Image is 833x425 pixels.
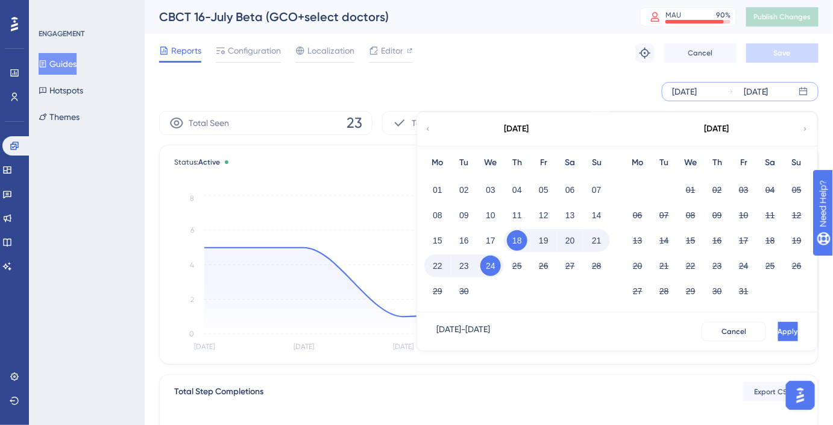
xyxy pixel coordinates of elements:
[560,256,580,276] button: 27
[198,158,220,166] span: Active
[307,43,354,58] span: Localization
[782,377,819,414] iframe: UserGuiding AI Assistant Launcher
[665,10,681,20] div: MAU
[688,48,713,58] span: Cancel
[454,205,474,225] button: 09
[39,29,84,39] div: ENGAGEMENT
[707,180,728,200] button: 02
[190,261,194,269] tspan: 4
[507,180,527,200] button: 04
[533,230,554,251] button: 19
[39,106,80,128] button: Themes
[743,382,803,401] button: Export CSV
[654,256,674,276] button: 21
[672,84,697,99] div: [DATE]
[412,116,477,130] span: Total Completion
[586,230,607,251] button: 21
[480,180,501,200] button: 03
[721,327,746,336] span: Cancel
[707,256,728,276] button: 23
[507,256,527,276] button: 25
[702,322,766,341] button: Cancel
[454,180,474,200] button: 02
[677,156,704,170] div: We
[451,156,477,170] div: Tu
[716,10,731,20] div: 90 %
[586,256,607,276] button: 28
[427,230,448,251] button: 15
[627,281,648,301] button: 27
[760,180,781,200] button: 04
[174,157,220,167] span: Status:
[427,281,448,301] button: 29
[171,43,201,58] span: Reports
[734,180,754,200] button: 03
[654,230,674,251] button: 14
[734,230,754,251] button: 17
[654,281,674,301] button: 28
[734,256,754,276] button: 24
[583,156,610,170] div: Su
[504,156,530,170] div: Th
[778,322,798,341] button: Apply
[190,194,194,203] tspan: 8
[731,156,757,170] div: Fr
[784,156,810,170] div: Su
[39,80,83,101] button: Hotspots
[624,156,651,170] div: Mo
[557,156,583,170] div: Sa
[507,230,527,251] button: 18
[707,281,728,301] button: 30
[533,205,554,225] button: 12
[427,205,448,225] button: 08
[480,205,501,225] button: 10
[787,180,807,200] button: 05
[707,205,728,225] button: 09
[477,156,504,170] div: We
[533,256,554,276] button: 26
[627,230,648,251] button: 13
[189,330,194,338] tspan: 0
[533,180,554,200] button: 05
[681,281,701,301] button: 29
[424,156,451,170] div: Mo
[190,227,194,235] tspan: 6
[586,180,607,200] button: 07
[480,230,501,251] button: 17
[760,256,781,276] button: 25
[39,53,77,75] button: Guides
[760,205,781,225] button: 11
[505,122,529,136] div: [DATE]
[436,322,490,341] div: [DATE] - [DATE]
[454,281,474,301] button: 30
[174,385,263,399] div: Total Step Completions
[294,343,314,351] tspan: [DATE]
[627,205,648,225] button: 06
[704,156,731,170] div: Th
[530,156,557,170] div: Fr
[651,156,677,170] div: Tu
[189,116,229,130] span: Total Seen
[427,180,448,200] button: 01
[753,12,811,22] span: Publish Changes
[746,43,819,63] button: Save
[664,43,737,63] button: Cancel
[744,84,769,99] div: [DATE]
[787,256,807,276] button: 26
[757,156,784,170] div: Sa
[760,230,781,251] button: 18
[654,205,674,225] button: 07
[480,256,501,276] button: 24
[381,43,403,58] span: Editor
[228,43,281,58] span: Configuration
[586,205,607,225] button: 14
[347,113,362,133] span: 23
[507,205,527,225] button: 11
[778,327,798,336] span: Apply
[560,205,580,225] button: 13
[427,256,448,276] button: 22
[746,7,819,27] button: Publish Changes
[681,205,701,225] button: 08
[734,281,754,301] button: 31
